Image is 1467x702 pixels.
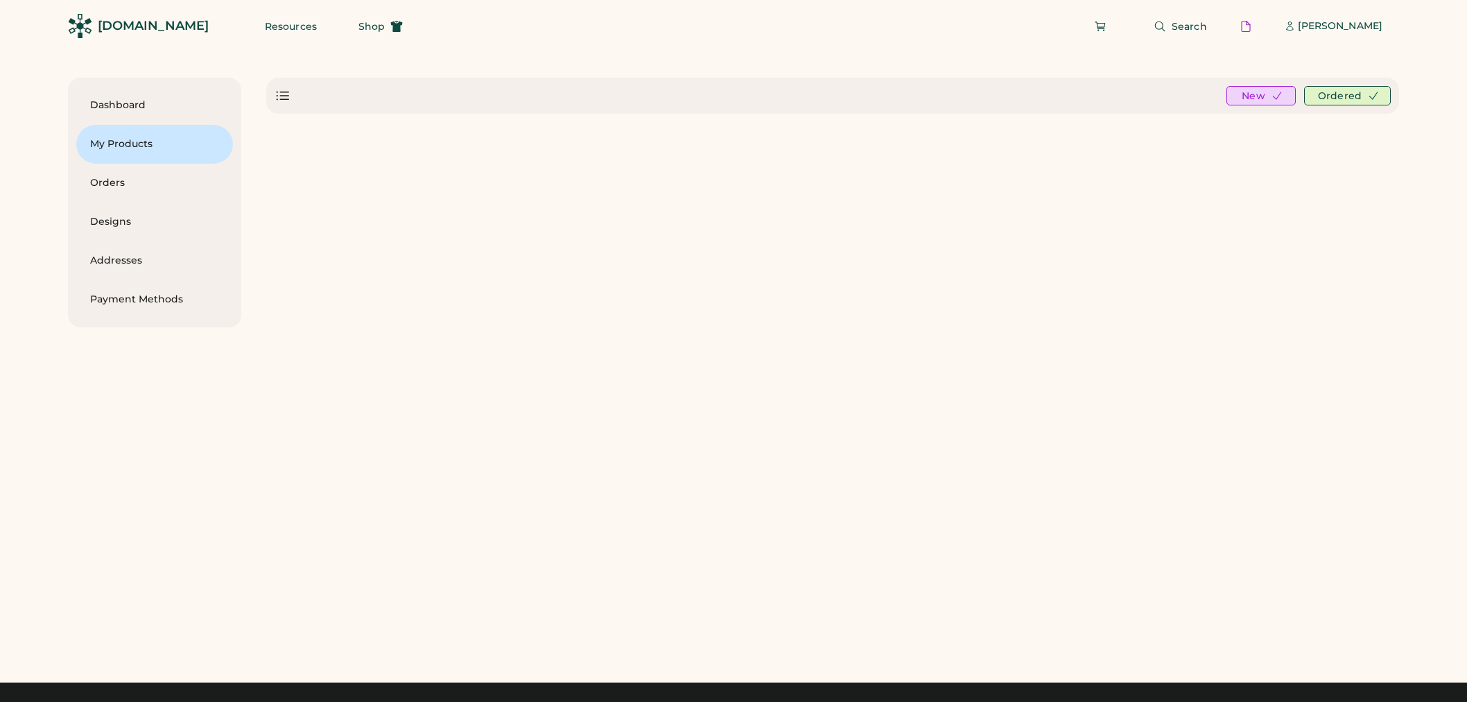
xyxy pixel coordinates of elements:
div: Addresses [90,254,219,268]
div: Dashboard [90,99,219,112]
span: Search [1172,22,1207,31]
button: Shop [342,12,419,40]
button: New [1226,86,1296,105]
div: Designs [90,215,219,229]
div: [DOMAIN_NAME] [98,17,209,35]
div: [PERSON_NAME] [1298,19,1382,33]
div: Payment Methods [90,293,219,307]
img: Rendered Logo - Screens [68,14,92,38]
div: My Products [90,137,219,151]
button: Ordered [1304,86,1391,105]
span: Shop [358,22,385,31]
button: Search [1137,12,1224,40]
button: Resources [248,12,333,40]
div: Orders [90,176,219,190]
div: Show list view [275,87,291,104]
